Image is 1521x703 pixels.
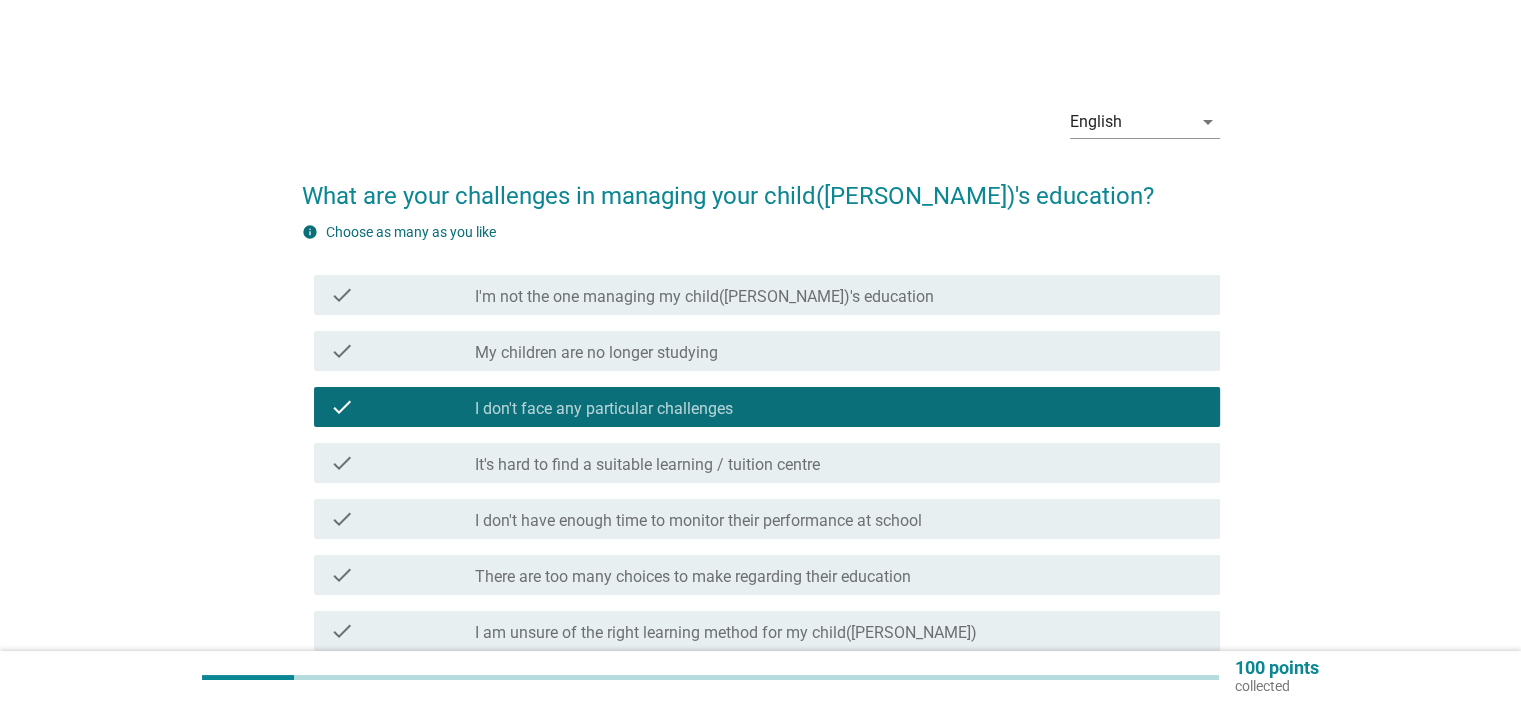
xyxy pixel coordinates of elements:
i: info [302,224,318,240]
label: My children are no longer studying [475,343,718,363]
i: check [330,507,354,531]
label: I am unsure of the right learning method for my child([PERSON_NAME]) [475,623,977,643]
label: I don't face any particular challenges [475,399,733,419]
h2: What are your challenges in managing your child([PERSON_NAME])'s education? [302,158,1220,214]
label: Choose as many as you like [326,224,496,240]
i: check [330,563,354,587]
i: check [330,283,354,307]
i: check [330,339,354,363]
div: English [1070,113,1122,131]
p: 100 points [1235,659,1319,677]
label: It's hard to find a suitable learning / tuition centre [475,455,820,475]
label: I don't have enough time to monitor their performance at school [475,511,922,531]
label: There are too many choices to make regarding their education [475,567,911,587]
i: check [330,395,354,419]
label: I'm not the one managing my child([PERSON_NAME])'s education [475,287,934,307]
p: collected [1235,677,1319,695]
i: check [330,451,354,475]
i: arrow_drop_down [1196,110,1220,134]
i: check [330,619,354,643]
